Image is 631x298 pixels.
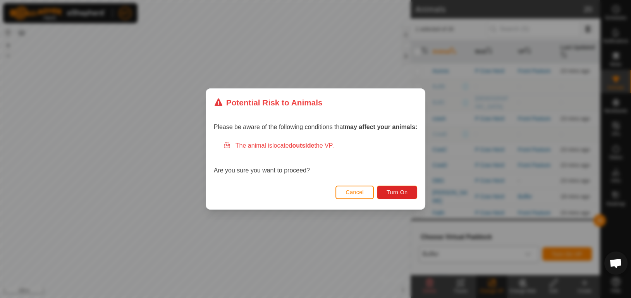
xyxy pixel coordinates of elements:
strong: may affect your animals: [345,124,418,130]
span: Turn On [387,189,407,195]
span: located the VP. [272,142,334,149]
strong: outside [292,142,314,149]
div: The animal is [223,141,418,150]
div: Open chat [604,251,628,275]
div: Are you sure you want to proceed? [214,141,418,175]
div: Potential Risk to Animals [214,96,323,109]
span: Cancel [346,189,364,195]
button: Turn On [377,186,417,199]
span: Please be aware of the following conditions that [214,124,418,130]
button: Cancel [335,186,374,199]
